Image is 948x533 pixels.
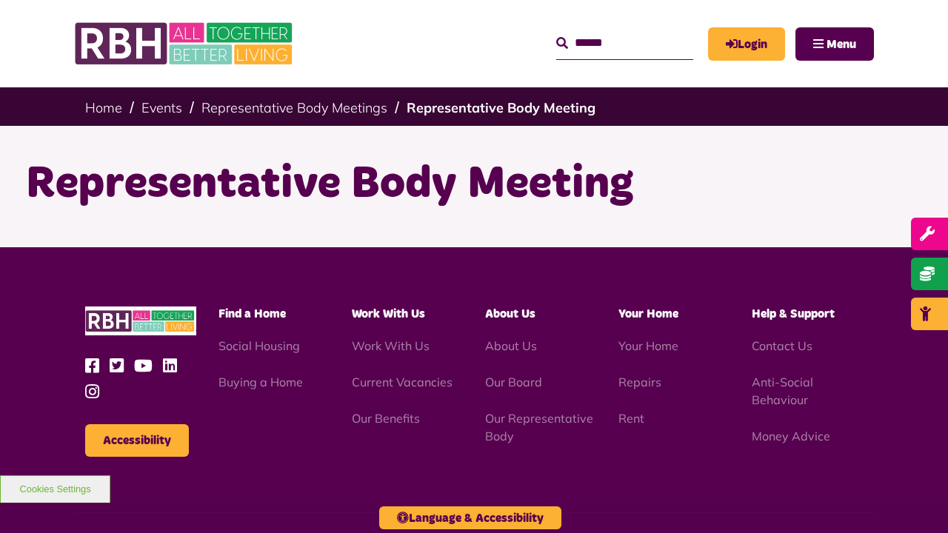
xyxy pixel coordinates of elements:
img: RBH [85,306,196,335]
a: Rent [618,411,644,426]
span: Find a Home [218,308,286,320]
h1: Representative Body Meeting [26,155,922,213]
a: Our Benefits [352,411,420,426]
a: MyRBH [708,27,785,61]
a: Representative Body Meeting [407,99,595,116]
a: Our Board [485,375,542,389]
button: Navigation [795,27,874,61]
span: Help & Support [752,308,835,320]
button: Language & Accessibility [379,506,561,529]
button: Accessibility [85,424,189,457]
a: Repairs [618,375,661,389]
span: Your Home [618,308,678,320]
a: Social Housing [218,338,300,353]
a: Anti-Social Behaviour [752,375,813,407]
span: Menu [827,38,856,50]
iframe: Netcall Web Assistant for live chat [881,466,948,533]
a: Work With Us [352,338,430,353]
a: About Us [485,338,537,353]
span: Work With Us [352,308,425,320]
span: About Us [485,308,535,320]
a: Money Advice [752,429,830,443]
img: RBH [74,15,296,73]
a: Events [141,99,182,116]
a: Representative Body Meetings [201,99,387,116]
a: Current Vacancies [352,375,453,389]
a: Home [85,99,122,116]
a: Our Representative Body [485,411,593,443]
a: Contact Us [752,338,812,353]
a: Buying a Home [218,375,303,389]
a: Your Home [618,338,678,353]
